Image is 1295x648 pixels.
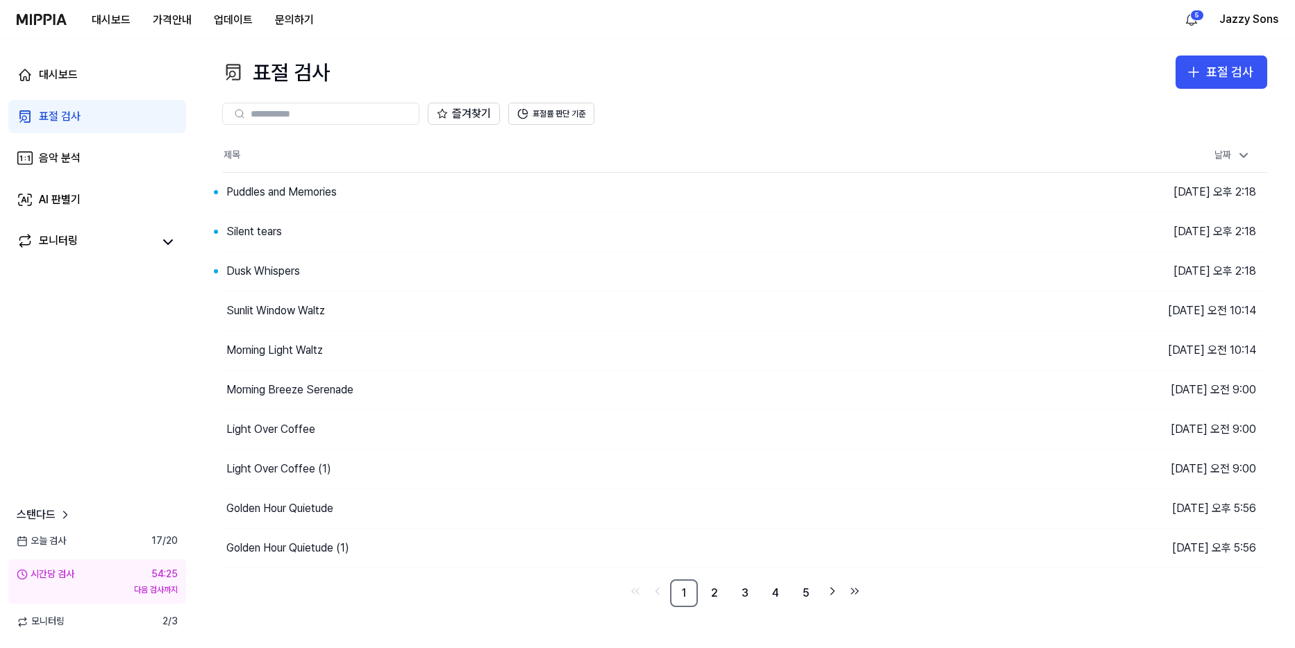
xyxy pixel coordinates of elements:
a: 모니터링 [17,232,153,252]
div: Sunlit Window Waltz [226,302,325,319]
button: 표절률 판단 기준 [508,103,594,125]
button: 알림5 [1180,8,1203,31]
div: Dusk Whispers [226,263,300,280]
div: Golden Hour Quietude [226,500,333,517]
td: [DATE] 오후 2:18 [1006,251,1267,291]
button: 가격안내 [142,6,203,34]
div: Golden Hour Quietude (1) [226,540,349,556]
div: 54:25 [151,568,178,581]
div: Puddles and Memories [226,184,337,201]
a: 1 [670,579,698,607]
th: 제목 [222,139,1006,172]
button: 즐겨찾기 [428,103,500,125]
div: 5 [1190,10,1204,21]
td: [DATE] 오후 5:56 [1006,488,1267,528]
div: Light Over Coffee (1) [226,461,331,477]
div: Morning Light Waltz [226,342,323,359]
span: 스탠다드 [17,506,56,523]
div: 표절 검사 [222,56,330,89]
td: [DATE] 오후 2:18 [1006,212,1267,251]
button: Jazzy Sons [1219,11,1278,28]
span: 오늘 검사 [17,534,66,548]
img: logo [17,14,67,25]
a: Go to first page [626,581,645,601]
td: [DATE] 오후 2:18 [1006,172,1267,212]
td: [DATE] 오전 9:00 [1006,409,1267,449]
div: 표절 검사 [39,108,81,125]
button: 업데이트 [203,6,264,34]
a: 2 [701,579,728,607]
td: [DATE] 오전 9:00 [1006,449,1267,488]
a: 5 [792,579,820,607]
a: 표절 검사 [8,100,186,133]
a: 업데이트 [203,1,264,39]
button: 문의하기 [264,6,325,34]
div: AI 판별기 [39,191,81,208]
a: 음악 분석 [8,142,186,175]
div: 다음 검사까지 [17,584,178,596]
td: [DATE] 오전 9:00 [1006,370,1267,409]
a: 4 [762,579,789,607]
div: Light Over Coffee [226,421,315,438]
a: Go to last page [845,581,864,601]
div: Silent tears [226,223,282,240]
div: Morning Breeze Serenade [226,382,353,398]
span: 모니터링 [17,615,65,629]
button: 대시보드 [81,6,142,34]
img: 알림 [1183,11,1200,28]
div: 모니터링 [39,232,78,252]
a: 대시보드 [8,58,186,92]
div: 시간당 검사 [17,568,74,581]
span: 17 / 20 [151,534,178,548]
div: 대시보드 [39,67,78,83]
a: 스탠다드 [17,506,72,523]
td: [DATE] 오전 10:14 [1006,330,1267,370]
td: [DATE] 오전 10:14 [1006,291,1267,330]
button: 표절 검사 [1176,56,1267,89]
td: [DATE] 오후 5:56 [1006,528,1267,568]
div: 음악 분석 [39,150,81,167]
a: Go to next page [823,581,842,601]
nav: pagination [222,579,1267,607]
a: AI 판별기 [8,183,186,216]
div: 날짜 [1209,144,1256,167]
div: 표절 검사 [1206,62,1253,83]
a: Go to previous page [648,581,667,601]
span: 2 / 3 [162,615,178,629]
a: 3 [731,579,759,607]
